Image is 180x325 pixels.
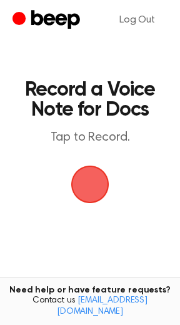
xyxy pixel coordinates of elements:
[22,80,157,120] h1: Record a Voice Note for Docs
[12,8,83,32] a: Beep
[7,296,172,317] span: Contact us
[57,296,147,316] a: [EMAIL_ADDRESS][DOMAIN_NAME]
[107,5,167,35] a: Log Out
[71,166,109,203] img: Beep Logo
[22,130,157,146] p: Tap to Record.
